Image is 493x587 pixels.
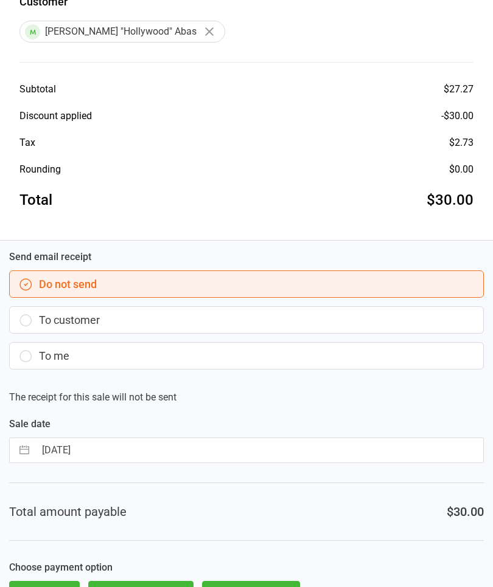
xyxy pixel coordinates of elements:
[19,21,225,43] div: [PERSON_NAME] "Hollywood" Abas
[19,82,56,97] div: Subtotal
[9,270,484,298] button: Do not send
[9,560,484,575] label: Choose payment option
[19,136,35,150] div: Tax
[9,503,127,521] div: Total amount payable
[19,109,92,123] div: Discount applied
[427,189,474,211] div: $30.00
[9,250,484,264] label: Send email receipt
[441,109,474,123] div: - $30.00
[9,417,484,431] label: Sale date
[449,162,474,177] div: $0.00
[19,189,52,211] div: Total
[19,162,61,177] div: Rounding
[449,136,474,150] div: $2.73
[447,503,484,521] div: $30.00
[9,342,484,369] button: To me
[9,306,484,334] button: To customer
[444,82,474,97] div: $27.27
[9,250,484,405] div: The receipt for this sale will not be sent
